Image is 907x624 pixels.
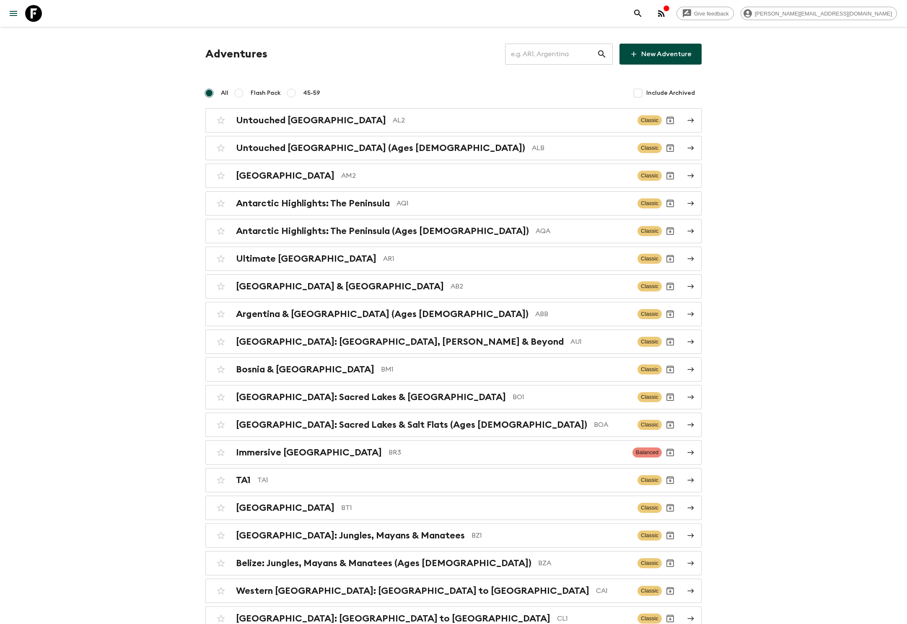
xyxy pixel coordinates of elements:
[236,447,382,458] h2: Immersive [GEOGRAPHIC_DATA]
[637,254,662,264] span: Classic
[637,226,662,236] span: Classic
[637,171,662,181] span: Classic
[676,7,734,20] a: Give feedback
[236,613,550,624] h2: [GEOGRAPHIC_DATA]: [GEOGRAPHIC_DATA] to [GEOGRAPHIC_DATA]
[594,420,631,430] p: BOA
[341,171,631,181] p: AM2
[205,302,702,326] a: Argentina & [GEOGRAPHIC_DATA] (Ages [DEMOGRAPHIC_DATA])ABBClassicArchive
[236,530,465,541] h2: [GEOGRAPHIC_DATA]: Jungles, Mayans & Manatees
[451,281,631,291] p: AB2
[236,198,390,209] h2: Antarctic Highlights: The Peninsula
[383,254,631,264] p: AR1
[662,167,679,184] button: Archive
[303,89,320,97] span: 45-59
[750,10,897,17] span: [PERSON_NAME][EMAIL_ADDRESS][DOMAIN_NAME]
[205,108,702,133] a: Untouched [GEOGRAPHIC_DATA]AL2ClassicArchive
[236,475,251,486] h2: TA1
[205,468,702,492] a: TA1TA1ClassicArchive
[205,219,702,243] a: Antarctic Highlights: The Peninsula (Ages [DEMOGRAPHIC_DATA])AQAClassicArchive
[221,89,228,97] span: All
[472,530,631,541] p: BZ1
[236,115,386,126] h2: Untouched [GEOGRAPHIC_DATA]
[205,440,702,465] a: Immersive [GEOGRAPHIC_DATA]BR3BalancedArchive
[236,281,444,292] h2: [GEOGRAPHIC_DATA] & [GEOGRAPHIC_DATA]
[205,247,702,271] a: Ultimate [GEOGRAPHIC_DATA]AR1ClassicArchive
[393,115,631,125] p: AL2
[236,170,334,181] h2: [GEOGRAPHIC_DATA]
[205,385,702,409] a: [GEOGRAPHIC_DATA]: Sacred Lakes & [GEOGRAPHIC_DATA]BO1ClassicArchive
[637,364,662,374] span: Classic
[538,558,631,568] p: BZA
[662,223,679,239] button: Archive
[236,419,587,430] h2: [GEOGRAPHIC_DATA]: Sacred Lakes & Salt Flats (Ages [DEMOGRAPHIC_DATA])
[251,89,281,97] span: Flash Pack
[741,7,897,20] div: [PERSON_NAME][EMAIL_ADDRESS][DOMAIN_NAME]
[205,523,702,548] a: [GEOGRAPHIC_DATA]: Jungles, Mayans & ManateesBZ1ClassicArchive
[662,361,679,378] button: Archive
[205,357,702,382] a: Bosnia & [GEOGRAPHIC_DATA]BM1ClassicArchive
[532,143,631,153] p: ALB
[662,527,679,544] button: Archive
[662,112,679,129] button: Archive
[637,143,662,153] span: Classic
[637,420,662,430] span: Classic
[637,558,662,568] span: Classic
[236,502,334,513] h2: [GEOGRAPHIC_DATA]
[689,10,733,17] span: Give feedback
[596,586,631,596] p: CA1
[662,195,679,212] button: Archive
[637,475,662,485] span: Classic
[632,447,662,458] span: Balanced
[236,364,374,375] h2: Bosnia & [GEOGRAPHIC_DATA]
[396,198,631,208] p: AQ1
[662,250,679,267] button: Archive
[662,472,679,489] button: Archive
[662,444,679,461] button: Archive
[662,499,679,516] button: Archive
[570,337,631,347] p: AU1
[662,555,679,572] button: Archive
[637,586,662,596] span: Classic
[637,392,662,402] span: Classic
[662,333,679,350] button: Archive
[513,392,631,402] p: BO1
[637,530,662,541] span: Classic
[637,198,662,208] span: Classic
[236,226,529,237] h2: Antarctic Highlights: The Peninsula (Ages [DEMOGRAPHIC_DATA])
[662,140,679,156] button: Archive
[236,143,525,153] h2: Untouched [GEOGRAPHIC_DATA] (Ages [DEMOGRAPHIC_DATA])
[205,136,702,160] a: Untouched [GEOGRAPHIC_DATA] (Ages [DEMOGRAPHIC_DATA])ALBClassicArchive
[662,582,679,599] button: Archive
[505,42,597,66] input: e.g. AR1, Argentina
[205,164,702,188] a: [GEOGRAPHIC_DATA]AM2ClassicArchive
[381,364,631,374] p: BM1
[205,413,702,437] a: [GEOGRAPHIC_DATA]: Sacred Lakes & Salt Flats (Ages [DEMOGRAPHIC_DATA])BOAClassicArchive
[662,389,679,406] button: Archive
[205,191,702,216] a: Antarctic Highlights: The PeninsulaAQ1ClassicArchive
[236,558,531,569] h2: Belize: Jungles, Mayans & Manatees (Ages [DEMOGRAPHIC_DATA])
[5,5,22,22] button: menu
[630,5,646,22] button: search adventures
[236,585,589,596] h2: Western [GEOGRAPHIC_DATA]: [GEOGRAPHIC_DATA] to [GEOGRAPHIC_DATA]
[205,46,267,62] h1: Adventures
[205,274,702,299] a: [GEOGRAPHIC_DATA] & [GEOGRAPHIC_DATA]AB2ClassicArchive
[536,226,631,236] p: AQA
[236,336,564,347] h2: [GEOGRAPHIC_DATA]: [GEOGRAPHIC_DATA], [PERSON_NAME] & Beyond
[637,503,662,513] span: Classic
[662,416,679,433] button: Archive
[205,330,702,354] a: [GEOGRAPHIC_DATA]: [GEOGRAPHIC_DATA], [PERSON_NAME] & BeyondAU1ClassicArchive
[662,278,679,295] button: Archive
[257,475,631,485] p: TA1
[341,503,631,513] p: BT1
[637,614,662,624] span: Classic
[205,579,702,603] a: Western [GEOGRAPHIC_DATA]: [GEOGRAPHIC_DATA] to [GEOGRAPHIC_DATA]CA1ClassicArchive
[637,337,662,347] span: Classic
[205,496,702,520] a: [GEOGRAPHIC_DATA]BT1ClassicArchive
[205,551,702,575] a: Belize: Jungles, Mayans & Manatees (Ages [DEMOGRAPHIC_DATA])BZAClassicArchive
[637,281,662,291] span: Classic
[535,309,631,319] p: ABB
[662,306,679,322] button: Archive
[236,392,506,403] h2: [GEOGRAPHIC_DATA]: Sacred Lakes & [GEOGRAPHIC_DATA]
[637,115,662,125] span: Classic
[236,253,376,264] h2: Ultimate [GEOGRAPHIC_DATA]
